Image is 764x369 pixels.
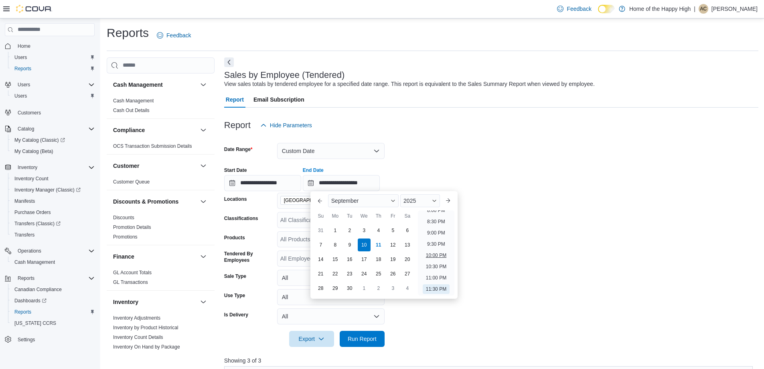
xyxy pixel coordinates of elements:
[629,4,691,14] p: Home of the Happy High
[11,318,95,328] span: Washington CCRS
[113,198,178,206] h3: Discounts & Promotions
[14,137,65,143] span: My Catalog (Classic)
[423,251,450,260] li: 10:00 PM
[314,224,327,237] div: day-31
[270,121,312,129] span: Hide Parameters
[372,253,385,266] div: day-18
[113,224,151,230] a: Promotion Details
[423,262,450,271] li: 10:30 PM
[11,91,30,101] a: Users
[331,198,359,204] span: September
[401,267,414,280] div: day-27
[8,63,98,74] button: Reports
[8,306,98,318] button: Reports
[113,98,154,104] a: Cash Management
[113,162,139,170] h3: Customer
[113,315,160,321] a: Inventory Adjustments
[314,239,327,251] div: day-7
[403,198,416,204] span: 2025
[113,126,197,134] button: Compliance
[11,230,38,240] a: Transfers
[2,123,98,135] button: Catalog
[401,210,414,222] div: Sa
[113,215,134,220] a: Discounts
[11,174,95,183] span: Inventory Count
[166,31,191,39] span: Feedback
[423,273,450,283] li: 11:00 PM
[11,147,95,156] span: My Catalog (Beta)
[113,108,150,113] a: Cash Out Details
[14,335,38,345] a: Settings
[11,64,34,73] a: Reports
[294,331,329,347] span: Export
[14,163,95,172] span: Inventory
[8,284,98,295] button: Canadian Compliance
[18,164,37,171] span: Inventory
[400,194,440,207] div: Button. Open the year selector. 2025 is currently selected.
[224,312,248,318] label: Is Delivery
[11,307,95,317] span: Reports
[224,70,345,80] h3: Sales by Employee (Tendered)
[343,239,356,251] div: day-9
[11,174,52,183] a: Inventory Count
[113,214,134,221] span: Discounts
[348,335,377,343] span: Run Report
[14,80,33,90] button: Users
[14,41,34,51] a: Home
[567,5,591,13] span: Feedback
[224,80,595,88] div: View sales totals by tendered employee for a specified date range. This report is equivalent to t...
[14,209,51,216] span: Purchase Orders
[14,175,49,182] span: Inventory Count
[113,234,138,240] span: Promotions
[372,224,385,237] div: day-4
[401,282,414,295] div: day-4
[224,215,258,222] label: Classifications
[113,98,154,104] span: Cash Management
[694,4,695,14] p: |
[554,1,594,17] a: Feedback
[418,210,454,296] ul: Time
[401,239,414,251] div: day-13
[11,257,58,267] a: Cash Management
[18,248,41,254] span: Operations
[113,270,152,275] a: GL Account Totals
[113,344,180,350] a: Inventory On Hand by Package
[329,210,342,222] div: Mo
[11,135,95,145] span: My Catalog (Classic)
[328,194,399,207] div: Button. Open the month selector. September is currently selected.
[343,224,356,237] div: day-2
[401,253,414,266] div: day-20
[107,141,215,154] div: Compliance
[372,210,385,222] div: Th
[257,117,315,133] button: Hide Parameters
[14,259,55,265] span: Cash Management
[11,208,54,217] a: Purchase Orders
[8,196,98,207] button: Manifests
[113,315,160,321] span: Inventory Adjustments
[113,324,178,331] span: Inventory by Product Historical
[343,282,356,295] div: day-30
[113,344,180,350] span: Inventory On Hand by Package
[11,196,95,206] span: Manifests
[329,267,342,280] div: day-22
[113,81,163,89] h3: Cash Management
[113,198,197,206] button: Discounts & Promotions
[2,40,98,52] button: Home
[358,224,371,237] div: day-3
[8,218,98,229] a: Transfers (Classic)
[8,184,98,196] a: Inventory Manager (Classic)
[11,91,95,101] span: Users
[14,93,27,99] span: Users
[14,54,27,61] span: Users
[358,267,371,280] div: day-24
[113,179,150,185] a: Customer Queue
[113,298,138,306] h3: Inventory
[303,175,380,191] input: Press the down key to enter a popover containing a calendar. Press the escape key to close the po...
[2,334,98,345] button: Settings
[113,269,152,276] span: GL Account Totals
[2,79,98,90] button: Users
[11,185,84,195] a: Inventory Manager (Classic)
[113,253,134,261] h3: Finance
